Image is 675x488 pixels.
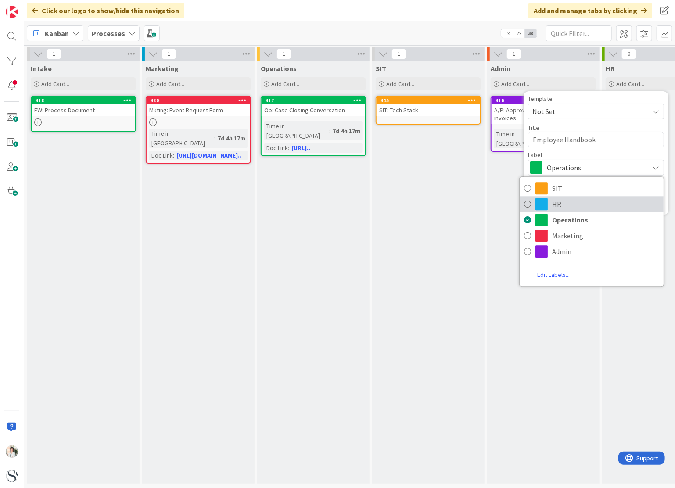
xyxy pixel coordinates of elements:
span: Operations [552,213,659,226]
a: [URL].. [291,144,310,152]
a: 417Op: Case Closing ConversationTime in [GEOGRAPHIC_DATA]:7d 4h 17mDoc Link:[URL].. [261,96,366,156]
span: Kanban [45,28,69,39]
input: Quick Filter... [546,25,612,41]
div: Click our logo to show/hide this navigation [27,3,184,18]
span: Add Card... [156,80,184,88]
span: Admin [491,64,510,73]
div: 420 [151,97,250,104]
span: Add Card... [386,80,414,88]
a: [URL][DOMAIN_NAME].. [176,151,241,159]
div: 418 [36,97,135,104]
img: KT [6,445,18,458]
span: Operations [547,161,644,174]
div: FW: Process Document [32,104,135,116]
img: Visit kanbanzone.com [6,6,18,18]
a: 418FW: Process Document [31,96,136,132]
div: 416A/P: Approving and submitting invoices [492,97,595,124]
div: 445 [381,97,480,104]
span: : [288,143,289,153]
a: Admin [520,244,664,259]
span: Add Card... [271,80,299,88]
span: : [329,126,330,136]
div: Time in [GEOGRAPHIC_DATA] [149,129,214,148]
div: SIT: Tech Stack [377,104,480,116]
span: Admin [552,245,659,258]
div: Doc Link [264,143,288,153]
span: Template [528,96,553,102]
span: : [173,151,174,160]
div: 420Mkting: Event Request Form [147,97,250,116]
span: Add Card... [616,80,644,88]
a: Edit Labels... [520,267,587,283]
b: Processes [92,29,125,38]
span: 1 [391,49,406,59]
label: Title [528,124,539,132]
span: 0 [621,49,636,59]
div: 418 [32,97,135,104]
span: Label [528,152,542,158]
div: Op: Case Closing Conversation [262,104,365,116]
img: avatar [6,470,18,482]
span: SIT [552,182,659,195]
span: Not Set [532,106,642,117]
div: 445 [377,97,480,104]
span: 2x [513,29,525,38]
textarea: Employee Handbook [528,132,664,147]
span: HR [606,64,615,73]
a: Operations [520,212,664,228]
div: 420 [147,97,250,104]
div: Mkting: Event Request Form [147,104,250,116]
div: 445SIT: Tech Stack [377,97,480,116]
span: 1 [162,49,176,59]
div: Time in [GEOGRAPHIC_DATA] [264,121,329,140]
a: 420Mkting: Event Request FormTime in [GEOGRAPHIC_DATA]:7d 4h 17mDoc Link:[URL][DOMAIN_NAME].. [146,96,251,164]
span: 1 [276,49,291,59]
span: Add Card... [501,80,529,88]
div: 7d 4h 17m [330,126,363,136]
div: Add and manage tabs by clicking [528,3,652,18]
a: 416A/P: Approving and submitting invoicesTime in [GEOGRAPHIC_DATA]:7d 4h 7m [491,96,596,152]
div: 416 [492,97,595,104]
div: Doc Link [149,151,173,160]
div: 416 [495,97,595,104]
div: Time in [GEOGRAPHIC_DATA] [494,129,562,148]
span: Marketing [146,64,179,73]
span: 1 [47,49,61,59]
a: Marketing [520,228,664,244]
span: 1 [506,49,521,59]
div: 7d 4h 17m [215,133,248,143]
div: 418FW: Process Document [32,97,135,116]
span: 1x [501,29,513,38]
div: 417Op: Case Closing Conversation [262,97,365,116]
div: A/P: Approving and submitting invoices [492,104,595,124]
span: Operations [261,64,297,73]
span: SIT [376,64,386,73]
span: Add Card... [41,80,69,88]
a: SIT [520,180,664,196]
a: HR [520,196,664,212]
span: Intake [31,64,52,73]
span: HR [552,197,659,211]
div: 417 [266,97,365,104]
div: 417 [262,97,365,104]
span: : [214,133,215,143]
span: 3x [525,29,537,38]
span: Support [18,1,40,12]
a: 445SIT: Tech Stack [376,96,481,125]
span: Marketing [552,229,659,242]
